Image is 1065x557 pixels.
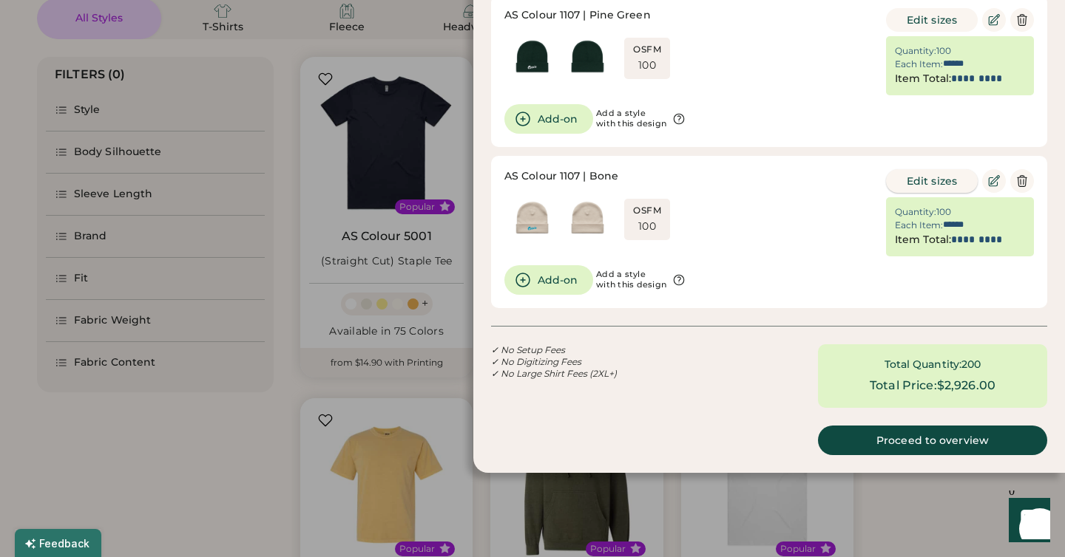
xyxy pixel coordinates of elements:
div: Proceed to overview [836,435,1029,445]
div: 100 [936,45,951,57]
div: Item Total: [895,72,951,86]
div: 200 [961,358,981,372]
em: ✓ No Digitizing Fees [491,356,581,367]
button: Edit Product [982,8,1006,32]
img: generate-image [504,190,560,245]
button: Delete [1010,169,1034,193]
button: Edit Product [982,169,1006,193]
iframe: Front Chat [995,491,1058,554]
img: generate-image [504,29,560,84]
div: AS Colour 1107 | Bone [504,169,618,184]
div: Add a style with this design [596,109,666,129]
div: Total Quantity: [885,358,962,372]
div: $2,926.00 [937,377,995,394]
img: generate-image [560,29,615,84]
div: Each Item: [895,58,943,70]
button: Add-on [504,104,593,134]
div: Item Total: [895,233,951,247]
div: Quantity: [895,45,936,57]
div: 100 [936,206,951,218]
em: ✓ No Large Shirt Fees (2XL+) [491,368,617,379]
div: Each Item: [895,219,943,231]
div: Quantity: [895,206,936,218]
img: generate-image [560,190,615,245]
div: OSFM [633,205,661,216]
button: Add-on [504,265,593,295]
a: Proceed to overview [818,426,1047,455]
div: 100 [638,58,656,73]
div: Total Price: [870,377,937,394]
div: OSFM [633,44,661,55]
div: 100 [638,219,656,234]
button: Edit sizes [886,169,978,193]
div: Add a style with this design [596,270,666,290]
div: AS Colour 1107 | Pine Green [504,8,651,23]
em: ✓ No Setup Fees [491,344,565,355]
button: Delete [1010,8,1034,32]
button: Edit sizes [886,8,978,32]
